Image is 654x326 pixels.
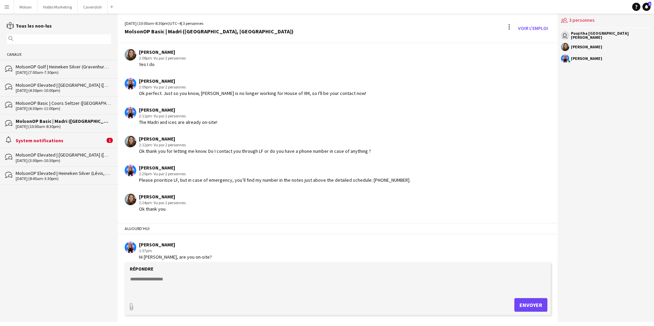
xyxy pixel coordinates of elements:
[125,28,294,34] div: MolsonOP Basic | Madri ([GEOGRAPHIC_DATA], [GEOGRAPHIC_DATA])
[561,14,651,28] div: 3 personnes
[139,200,186,206] div: 2:24pm
[571,45,602,49] div: [PERSON_NAME]
[16,124,111,129] div: [DATE] (10:00am-8:30pm)
[16,118,111,124] div: MolsonOP Basic | Madri ([GEOGRAPHIC_DATA], [GEOGRAPHIC_DATA])
[16,158,111,163] div: [DATE] (3:00pm-10:30pm)
[16,82,111,88] div: MolsonOP Elevated | [GEOGRAPHIC_DATA] ([GEOGRAPHIC_DATA], [GEOGRAPHIC_DATA])
[37,0,78,14] button: Hobbs Marketing
[16,170,111,176] div: MolsonOP Elevated | Heineken Silver (Lévis, [GEOGRAPHIC_DATA])
[648,2,651,6] span: 1
[139,254,212,260] div: Hi [PERSON_NAME], are you on-site?
[152,200,186,205] span: · Vu par 2 personnes
[139,148,371,154] div: Ok thank you for letting me know. Do I contact you through LF or do you have a phone number in ca...
[16,152,111,158] div: MolsonOP Elevated | [GEOGRAPHIC_DATA] ([GEOGRAPHIC_DATA], [GEOGRAPHIC_DATA])
[139,107,217,113] div: [PERSON_NAME]
[16,64,111,70] div: MolsonOP Golf | Heineken Silver (Gravenhurst, [GEOGRAPHIC_DATA])
[16,137,105,144] div: System notifications
[139,49,186,55] div: [PERSON_NAME]
[14,0,37,14] button: Molson
[152,55,186,61] span: · Vu par 2 personnes
[139,248,212,254] div: 1:37pm
[130,266,153,272] label: Répondre
[139,136,371,142] div: [PERSON_NAME]
[139,119,217,125] div: The Madri and ices are already on-site!
[170,21,181,26] span: UTC−4
[139,194,186,200] div: [PERSON_NAME]
[514,298,547,312] button: Envoyer
[139,242,212,248] div: [PERSON_NAME]
[139,90,366,96] div: Ok perfect. Just so you know, [PERSON_NAME] is no longer working for House of XM, so I'll be your...
[571,56,602,61] div: [PERSON_NAME]
[16,100,111,106] div: MolsonOP Basic | Coors Seltzer ([GEOGRAPHIC_DATA], [GEOGRAPHIC_DATA])
[139,84,366,90] div: 2:09pm
[139,61,186,67] div: Yes I do
[139,142,371,148] div: 2:12pm
[642,3,651,11] a: 1
[125,20,294,27] div: [DATE] (10:00am-8:30pm) | 3 personnes
[118,223,558,234] div: Aujourd'hui
[152,142,186,147] span: · Vu par 2 personnes
[139,55,186,61] div: 2:08pm
[139,113,217,119] div: 2:11pm
[152,171,186,176] span: · Vu par 2 personnes
[571,31,651,39] div: Poojitha [GEOGRAPHIC_DATA][PERSON_NAME]
[7,23,52,29] a: Tous les non-lus
[139,177,410,183] div: Please prioritize LF, but in case of emergency, you’ll find my number in the notes just above the...
[152,84,186,89] span: · Vu par 2 personnes
[139,206,186,212] div: Ok thank you
[139,78,366,84] div: [PERSON_NAME]
[515,23,551,34] a: Voir l'emploi
[16,106,111,111] div: [DATE] (6:30pm-11:00pm)
[152,113,186,118] span: · Vu par 2 personnes
[107,138,113,143] span: 1
[16,88,111,93] div: [DATE] (4:30pm-10:00pm)
[139,171,410,177] div: 2:20pm
[16,176,111,181] div: [DATE] (8:45am-3:30pm)
[78,0,108,14] button: Cavendish
[139,165,410,171] div: [PERSON_NAME]
[16,70,111,75] div: [DATE] (7:00am-7:30pm)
